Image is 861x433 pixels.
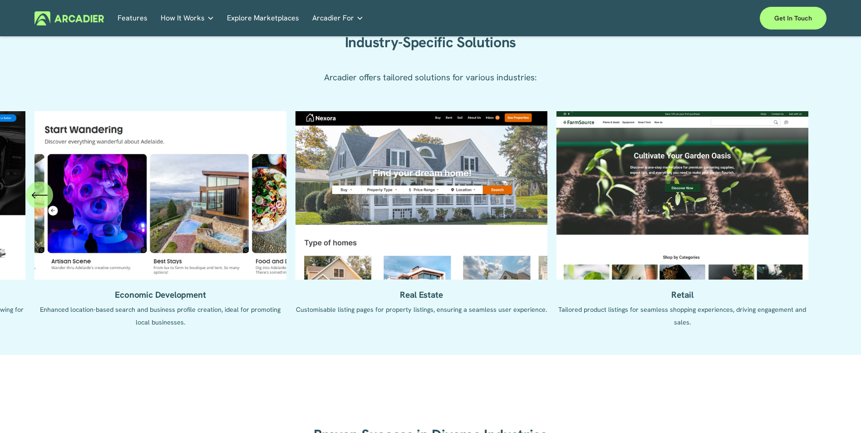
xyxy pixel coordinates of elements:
[324,72,537,83] span: Arcadier offers tailored solutions for various industries:
[816,389,861,433] div: Виджет чата
[816,389,861,433] iframe: Chat Widget
[161,12,205,25] span: How It Works
[161,11,214,25] a: folder dropdown
[26,182,53,209] button: Previous
[227,11,299,25] a: Explore Marketplaces
[312,12,354,25] span: Arcadier For
[118,11,148,25] a: Features
[312,11,364,25] a: folder dropdown
[760,7,827,30] a: Get in touch
[303,34,558,52] h2: Industry-Specific Solutions
[34,11,104,25] img: Arcadier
